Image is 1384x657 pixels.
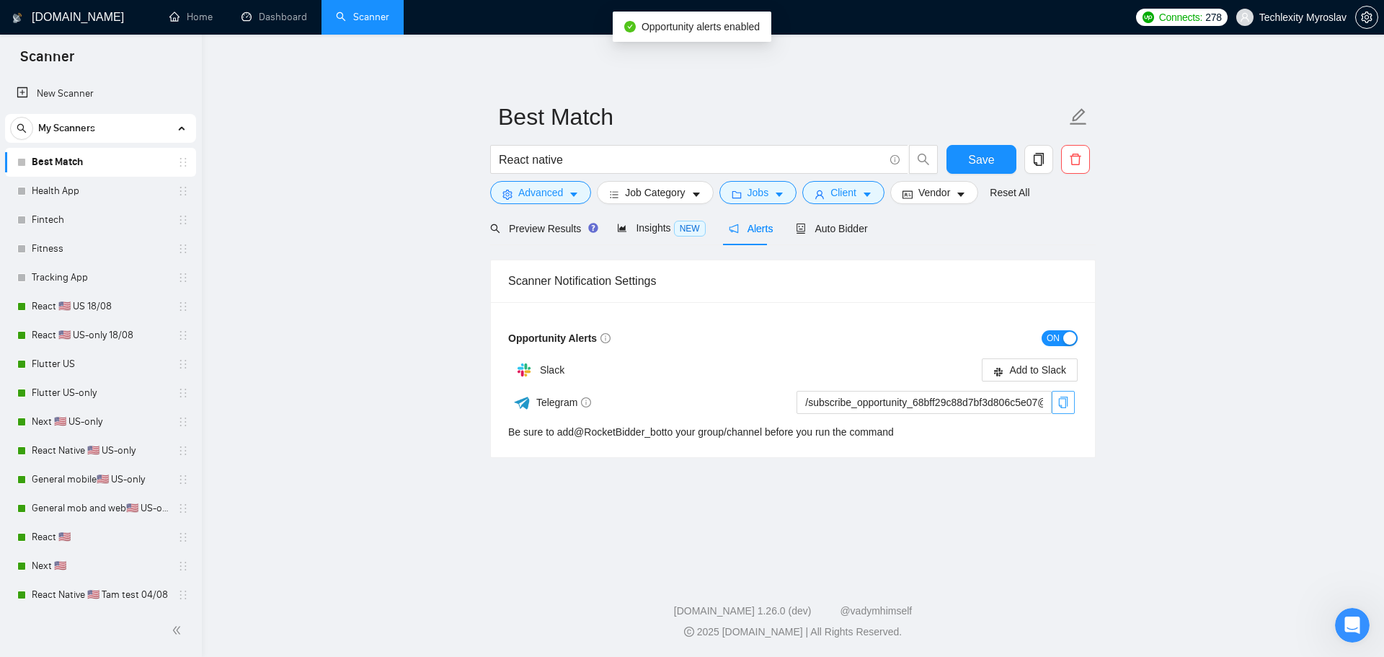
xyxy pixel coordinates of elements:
[1355,6,1378,29] button: setting
[32,234,169,263] a: Fitness
[32,465,169,494] a: General mobile🇺🇸 US-only
[9,46,86,76] span: Scanner
[5,79,196,108] li: New Scanner
[956,189,966,200] span: caret-down
[1025,153,1052,166] span: copy
[642,21,760,32] span: Opportunity alerts enabled
[38,114,95,143] span: My Scanners
[968,151,994,169] span: Save
[732,189,742,200] span: folder
[729,223,773,234] span: Alerts
[802,181,884,204] button: userClientcaret-down
[569,189,579,200] span: caret-down
[796,223,867,234] span: Auto Bidder
[32,552,169,581] a: Next 🇺🇸
[862,189,872,200] span: caret-down
[910,153,937,166] span: search
[624,21,636,32] span: check-circle
[909,145,938,174] button: search
[172,623,186,638] span: double-left
[213,625,1372,640] div: 2025 [DOMAIN_NAME] | All Rights Reserved.
[1047,330,1060,346] span: ON
[32,581,169,609] a: React Native 🇺🇸 Tam test 04/08
[815,189,825,200] span: user
[490,181,591,204] button: settingAdvancedcaret-down
[508,332,611,344] span: Opportunity Alerts
[177,532,189,543] span: holder
[946,145,1016,174] button: Save
[508,424,894,440] div: Be sure to add to your group/channel before you run the command
[674,605,812,617] a: [DOMAIN_NAME] 1.26.0 (dev)
[993,366,1003,376] span: slack
[32,321,169,350] a: React 🇺🇸 US-only 18/08
[982,358,1078,382] button: slackAdd to Slack
[1062,153,1089,166] span: delete
[1061,145,1090,174] button: delete
[241,11,307,23] a: dashboardDashboard
[600,333,611,343] span: info-circle
[748,185,769,200] span: Jobs
[774,189,784,200] span: caret-down
[684,627,694,637] span: copyright
[840,605,912,617] a: @vadymhimself
[581,397,591,407] span: info-circle
[498,99,1066,135] input: Scanner name...
[32,263,169,292] a: Tracking App
[32,379,169,407] a: Flutter US-only
[510,356,538,384] img: hpQkSZIkSZIkSZIkSZIkSZIkSZIkSZIkSZIkSZIkSZIkSZIkSZIkSZIkSZIkSZIkSZIkSZIkSZIkSZIkSZIkSZIkSZIkSZIkS...
[1159,9,1202,25] span: Connects:
[177,387,189,399] span: holder
[336,11,389,23] a: searchScanner
[674,221,706,237] span: NEW
[177,243,189,255] span: holder
[1355,12,1378,23] a: setting
[10,117,33,140] button: search
[902,189,913,200] span: idcard
[1335,608,1370,643] iframe: Intercom live chat
[1143,12,1154,23] img: upwork-logo.png
[518,185,563,200] span: Advanced
[177,214,189,226] span: holder
[1009,362,1066,378] span: Add to Slack
[177,445,189,457] span: holder
[17,79,185,108] a: New Scanner
[609,189,619,200] span: bars
[32,350,169,379] a: Flutter US
[502,189,513,200] span: setting
[536,397,592,408] span: Telegram
[1024,145,1053,174] button: copy
[830,185,856,200] span: Client
[32,206,169,234] a: Fintech
[617,222,705,234] span: Insights
[796,224,806,234] span: robot
[597,181,713,204] button: barsJob Categorycaret-down
[729,224,739,234] span: notification
[499,151,884,169] input: Search Freelance Jobs...
[12,6,22,30] img: logo
[691,189,701,200] span: caret-down
[1069,107,1088,126] span: edit
[32,494,169,523] a: General mob and web🇺🇸 US-only - to be done
[177,560,189,572] span: holder
[177,503,189,514] span: holder
[490,223,594,234] span: Preview Results
[625,185,685,200] span: Job Category
[918,185,950,200] span: Vendor
[513,394,531,412] img: ww3wtPAAAAAElFTkSuQmCC
[177,301,189,312] span: holder
[32,436,169,465] a: React Native 🇺🇸 US-only
[490,224,500,234] span: search
[1356,12,1378,23] span: setting
[177,416,189,428] span: holder
[617,223,627,233] span: area-chart
[32,292,169,321] a: React 🇺🇸 US 18/08
[177,272,189,283] span: holder
[574,426,665,438] a: @RocketBidder_bot
[11,123,32,133] span: search
[890,155,900,164] span: info-circle
[1052,391,1075,414] button: copy
[990,185,1029,200] a: Reset All
[1052,397,1074,408] span: copy
[32,177,169,206] a: Health App
[177,589,189,601] span: holder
